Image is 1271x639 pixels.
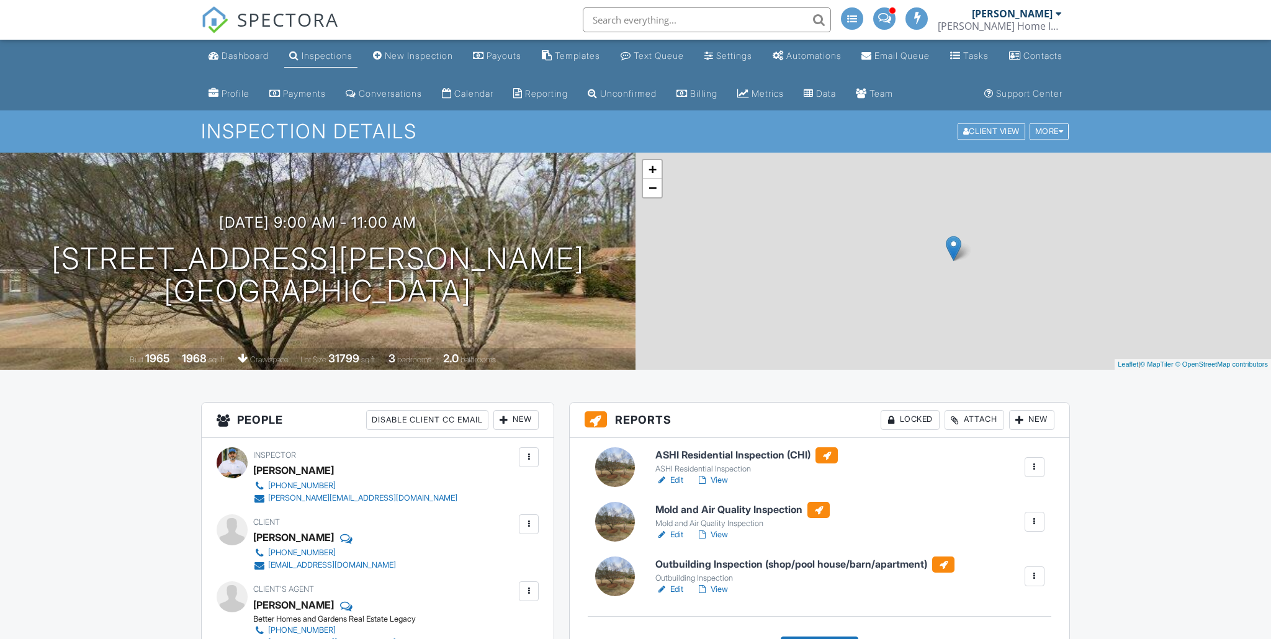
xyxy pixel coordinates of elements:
[655,556,954,573] h6: Outbuilding Inspection (shop/pool house/barn/apartment)
[52,243,585,308] h1: [STREET_ADDRESS][PERSON_NAME] [GEOGRAPHIC_DATA]
[284,45,357,68] a: Inspections
[616,45,689,68] a: Text Queue
[816,88,836,99] div: Data
[1023,50,1062,61] div: Contacts
[283,88,326,99] div: Payments
[437,83,498,105] a: Calendar
[634,50,684,61] div: Text Queue
[253,614,416,624] div: Better Homes and Gardens Real Estate Legacy
[655,464,838,474] div: ASHI Residential Inspection
[655,502,830,529] a: Mold and Air Quality Inspection Mold and Air Quality Inspection
[264,83,331,105] a: Payments
[958,123,1025,140] div: Client View
[268,493,457,503] div: [PERSON_NAME][EMAIL_ADDRESS][DOMAIN_NAME]
[201,6,228,34] img: The Best Home Inspection Software - Spectora
[655,529,683,541] a: Edit
[253,517,280,527] span: Client
[696,583,728,596] a: View
[525,88,568,99] div: Reporting
[600,88,657,99] div: Unconfirmed
[397,355,431,364] span: bedrooms
[655,583,683,596] a: Edit
[570,403,1069,438] h3: Reports
[204,83,254,105] a: Company Profile
[963,50,989,61] div: Tasks
[945,410,1004,430] div: Attach
[253,596,334,614] a: [PERSON_NAME]
[799,83,841,105] a: Data
[696,529,728,541] a: View
[487,50,521,61] div: Payouts
[328,352,359,365] div: 31799
[253,584,314,594] span: Client's Agent
[209,355,226,364] span: sq. ft.
[388,352,395,365] div: 3
[359,88,422,99] div: Conversations
[268,481,336,491] div: [PHONE_NUMBER]
[655,502,830,518] h6: Mold and Air Quality Inspection
[253,547,396,559] a: [PHONE_NUMBER]
[366,410,488,430] div: Disable Client CC Email
[300,355,326,364] span: Lot Size
[1118,360,1138,368] a: Leaflet
[699,45,757,68] a: Settings
[302,50,353,61] div: Inspections
[655,447,838,475] a: ASHI Residential Inspection (CHI) ASHI Residential Inspection
[253,450,296,460] span: Inspector
[253,480,457,492] a: [PHONE_NUMBER]
[1140,360,1174,368] a: © MapTiler
[253,624,406,637] a: [PHONE_NUMBER]
[182,352,207,365] div: 1968
[222,50,269,61] div: Dashboard
[268,548,336,558] div: [PHONE_NUMBER]
[537,45,605,68] a: Templates
[655,556,954,584] a: Outbuilding Inspection (shop/pool house/barn/apartment) Outbuilding Inspection
[204,45,274,68] a: Dashboard
[1009,410,1054,430] div: New
[732,83,789,105] a: Metrics
[468,45,526,68] a: Payouts
[253,461,334,480] div: [PERSON_NAME]
[253,559,396,571] a: [EMAIL_ADDRESS][DOMAIN_NAME]
[690,88,717,99] div: Billing
[655,573,954,583] div: Outbuilding Inspection
[508,83,573,105] a: Reporting
[752,88,784,99] div: Metrics
[786,50,842,61] div: Automations
[202,403,554,438] h3: People
[956,126,1028,135] a: Client View
[361,355,377,364] span: sq.ft.
[996,88,1062,99] div: Support Center
[874,50,930,61] div: Email Queue
[201,120,1070,142] h1: Inspection Details
[219,214,416,231] h3: [DATE] 9:00 am - 11:00 am
[268,560,396,570] div: [EMAIL_ADDRESS][DOMAIN_NAME]
[555,50,600,61] div: Templates
[869,88,893,99] div: Team
[443,352,459,365] div: 2.0
[460,355,496,364] span: bathrooms
[201,17,339,43] a: SPECTORA
[671,83,722,105] a: Billing
[130,355,143,364] span: Built
[250,355,289,364] span: crawlspace
[1175,360,1268,368] a: © OpenStreetMap contributors
[237,6,339,32] span: SPECTORA
[643,160,662,179] a: Zoom in
[583,7,831,32] input: Search everything...
[938,20,1062,32] div: Copeland Home Inspections, LLC
[385,50,453,61] div: New Inspection
[454,88,493,99] div: Calendar
[145,352,170,365] div: 1965
[972,7,1053,20] div: [PERSON_NAME]
[716,50,752,61] div: Settings
[851,83,898,105] a: Team
[856,45,935,68] a: Email Queue
[583,83,662,105] a: Unconfirmed
[368,45,458,68] a: New Inspection
[979,83,1067,105] a: Support Center
[341,83,427,105] a: Conversations
[881,410,940,430] div: Locked
[643,179,662,197] a: Zoom out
